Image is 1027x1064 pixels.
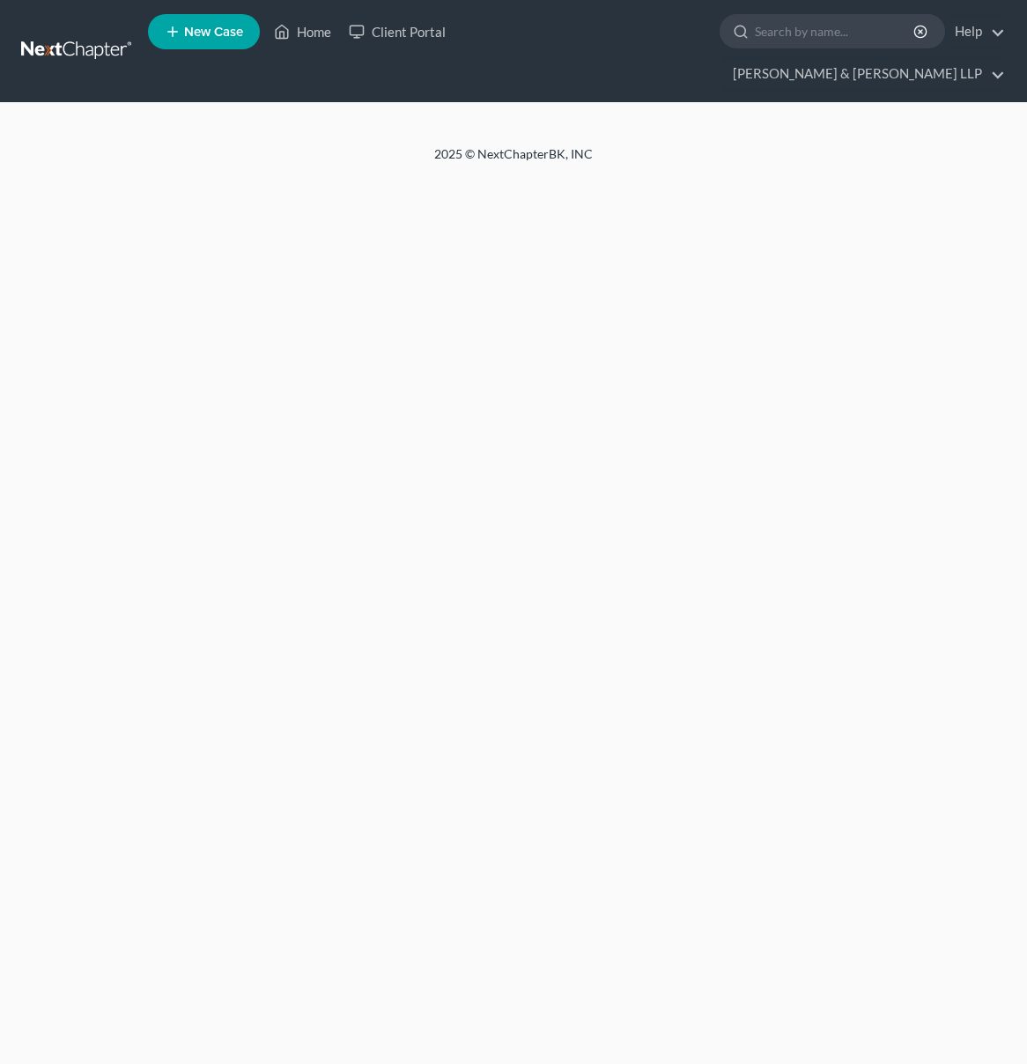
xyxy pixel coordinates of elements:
[340,16,454,48] a: Client Portal
[724,58,1005,90] a: [PERSON_NAME] & [PERSON_NAME] LLP
[265,16,340,48] a: Home
[184,26,243,39] span: New Case
[755,15,916,48] input: Search by name...
[91,145,936,177] div: 2025 © NextChapterBK, INC
[946,16,1005,48] a: Help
